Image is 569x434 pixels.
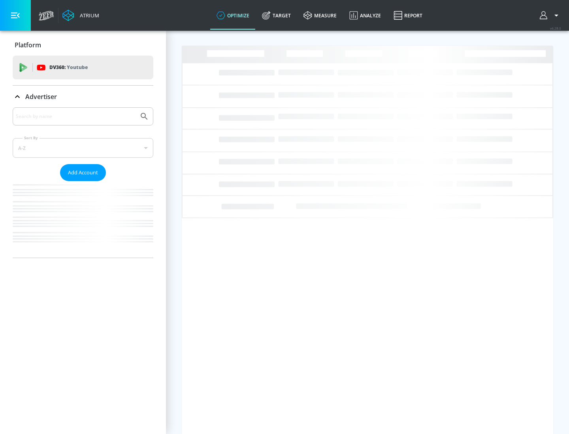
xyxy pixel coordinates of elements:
p: Youtube [67,63,88,71]
div: DV360: Youtube [13,56,153,79]
p: Advertiser [25,92,57,101]
p: DV360: [49,63,88,72]
nav: list of Advertiser [13,181,153,258]
div: A-Z [13,138,153,158]
div: Advertiser [13,107,153,258]
a: Target [256,1,297,30]
a: Report [387,1,429,30]
a: Analyze [343,1,387,30]
input: Search by name [16,111,136,122]
button: Add Account [60,164,106,181]
span: Add Account [68,168,98,177]
div: Platform [13,34,153,56]
a: Atrium [62,9,99,21]
a: optimize [210,1,256,30]
div: Advertiser [13,86,153,108]
p: Platform [15,41,41,49]
a: measure [297,1,343,30]
span: v 4.28.0 [550,26,561,30]
label: Sort By [23,135,40,140]
div: Atrium [77,12,99,19]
